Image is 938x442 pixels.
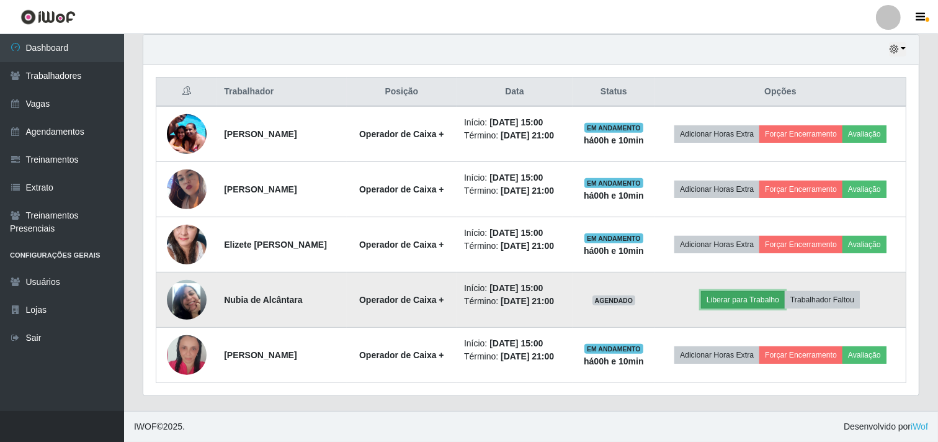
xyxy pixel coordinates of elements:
time: [DATE] 15:00 [489,283,543,293]
th: Status [573,78,655,107]
strong: há 00 h e 10 min [584,191,644,201]
button: Avaliação [842,181,887,198]
time: [DATE] 15:00 [489,173,543,183]
span: EM ANDAMENTO [584,178,643,188]
li: Término: [464,295,565,308]
strong: [PERSON_NAME] [224,350,297,360]
img: 1757706107885.jpeg [167,107,207,160]
strong: Nubia de Alcântara [224,295,302,305]
li: Início: [464,282,565,295]
time: [DATE] 21:00 [501,296,554,306]
button: Forçar Encerramento [759,125,842,143]
time: [DATE] 15:00 [489,338,543,348]
span: IWOF [134,422,157,431]
button: Adicionar Horas Extra [674,181,759,198]
img: 1745067643988.jpeg [167,326,207,385]
img: CoreUI Logo [20,9,76,25]
li: Término: [464,184,565,197]
strong: há 00 h e 10 min [584,135,644,145]
img: 1680732179236.jpeg [167,154,207,225]
button: Avaliação [842,236,887,253]
button: Forçar Encerramento [759,236,842,253]
strong: Elizete [PERSON_NAME] [224,240,327,250]
span: EM ANDAMENTO [584,344,643,354]
span: EM ANDAMENTO [584,123,643,133]
strong: há 00 h e 10 min [584,356,644,366]
li: Início: [464,227,565,240]
strong: [PERSON_NAME] [224,129,297,139]
button: Adicionar Horas Extra [674,346,759,364]
button: Forçar Encerramento [759,181,842,198]
strong: Operador de Caixa + [359,240,444,250]
button: Trabalhador Faltou [785,291,860,309]
span: Desenvolvido por [844,420,928,433]
button: Adicionar Horas Extra [674,125,759,143]
th: Data [457,78,573,107]
time: [DATE] 21:00 [501,351,554,361]
li: Término: [464,129,565,142]
button: Liberar para Trabalho [701,291,785,309]
strong: Operador de Caixa + [359,350,444,360]
span: EM ANDAMENTO [584,233,643,243]
strong: há 00 h e 10 min [584,246,644,256]
th: Trabalhador [217,78,346,107]
th: Opções [655,78,906,107]
time: [DATE] 15:00 [489,117,543,127]
time: [DATE] 15:00 [489,228,543,238]
time: [DATE] 21:00 [501,130,554,140]
th: Posição [347,78,457,107]
strong: [PERSON_NAME] [224,184,297,194]
span: AGENDADO [592,295,636,305]
button: Forçar Encerramento [759,346,842,364]
button: Adicionar Horas Extra [674,236,759,253]
li: Início: [464,116,565,129]
li: Término: [464,350,565,363]
strong: Operador de Caixa + [359,295,444,305]
time: [DATE] 21:00 [501,186,554,196]
a: iWof [911,422,928,431]
li: Início: [464,171,565,184]
strong: Operador de Caixa + [359,184,444,194]
time: [DATE] 21:00 [501,241,554,251]
strong: Operador de Caixa + [359,129,444,139]
button: Avaliação [842,125,887,143]
li: Início: [464,337,565,350]
span: © 2025 . [134,420,185,433]
li: Término: [464,240,565,253]
img: 1743966945864.jpeg [167,264,207,335]
button: Avaliação [842,346,887,364]
img: 1703538078729.jpeg [167,202,207,286]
